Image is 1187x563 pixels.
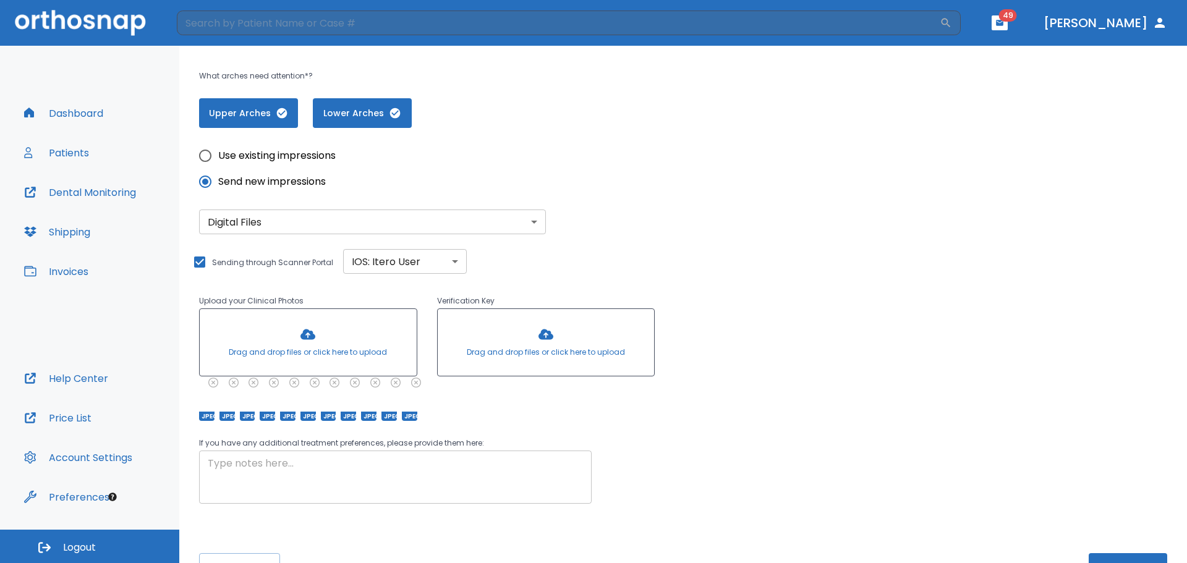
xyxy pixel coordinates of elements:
[280,412,296,421] span: JPEG
[300,412,316,421] span: JPEG
[1039,12,1172,34] button: [PERSON_NAME]
[199,69,764,83] p: What arches need attention*?
[17,256,96,286] button: Invoices
[177,11,940,35] input: Search by Patient Name or Case #
[17,98,111,128] button: Dashboard
[240,412,255,421] span: JPEG
[260,412,275,421] span: JPEG
[17,217,98,247] button: Shipping
[63,541,96,554] span: Logout
[17,482,117,512] button: Preferences
[17,403,99,433] button: Price List
[15,10,146,35] img: Orthosnap
[361,412,377,421] span: JPEG
[343,249,467,274] div: Without label
[199,210,546,234] div: Without label
[17,138,96,167] button: Patients
[211,107,286,120] span: Upper Arches
[17,442,140,472] button: Account Settings
[321,412,336,421] span: JPEG
[341,412,356,421] span: JPEG
[199,436,893,451] p: If you have any additional treatment preferences, please provide them here:
[218,148,336,163] span: Use existing impressions
[218,174,326,189] span: Send new impressions
[437,294,655,308] p: Verification Key
[199,412,215,421] span: JPEG
[313,98,412,128] button: Lower Arches
[402,412,417,421] span: JPEG
[325,107,399,120] span: Lower Arches
[17,177,143,207] button: Dental Monitoring
[199,294,417,308] p: Upload your Clinical Photos
[199,98,298,128] button: Upper Arches
[107,491,118,502] div: Tooltip anchor
[999,9,1017,22] span: 49
[219,412,235,421] span: JPEG
[17,363,116,393] button: Help Center
[381,412,397,421] span: JPEG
